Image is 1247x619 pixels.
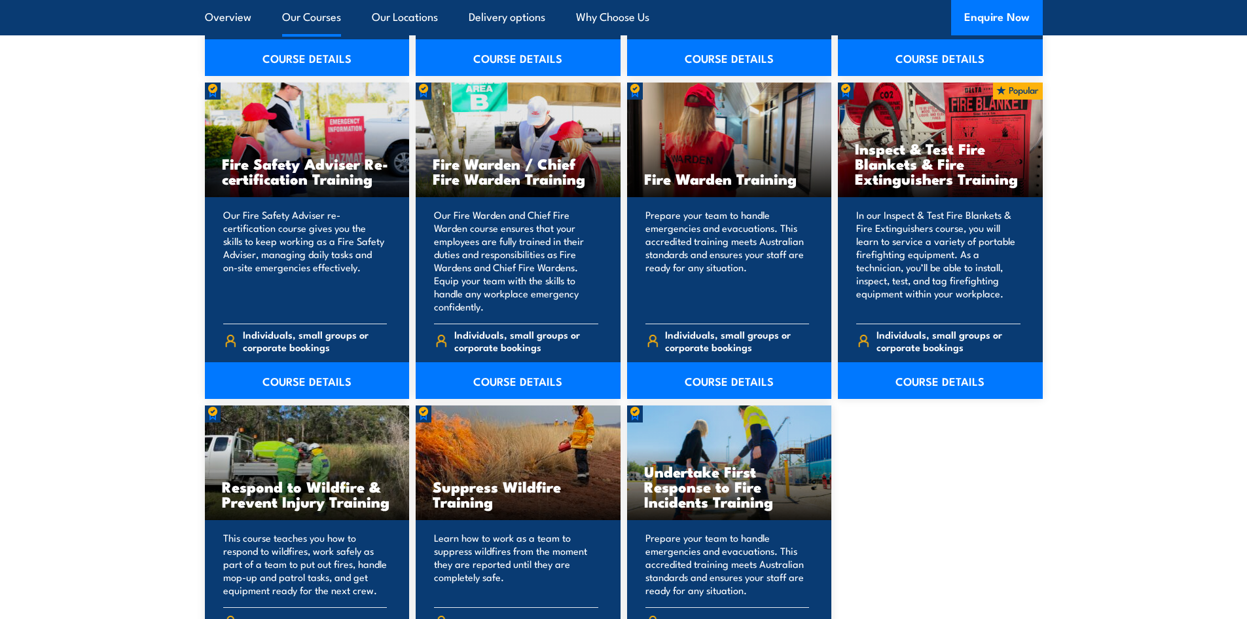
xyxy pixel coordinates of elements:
h3: Fire Safety Adviser Re-certification Training [222,156,393,186]
h3: Fire Warden Training [644,171,815,186]
a: COURSE DETAILS [205,39,410,76]
a: COURSE DETAILS [627,39,832,76]
h3: Respond to Wildfire & Prevent Injury Training [222,479,393,509]
a: COURSE DETAILS [627,362,832,399]
p: Prepare your team to handle emergencies and evacuations. This accredited training meets Australia... [645,531,810,597]
h3: Undertake First Response to Fire Incidents Training [644,464,815,509]
h3: Suppress Wildfire Training [433,479,604,509]
span: Individuals, small groups or corporate bookings [454,328,598,353]
h3: Inspect & Test Fire Blankets & Fire Extinguishers Training [855,141,1026,186]
p: Our Fire Warden and Chief Fire Warden course ensures that your employees are fully trained in the... [434,208,598,313]
span: Individuals, small groups or corporate bookings [243,328,387,353]
a: COURSE DETAILS [416,39,621,76]
p: Our Fire Safety Adviser re-certification course gives you the skills to keep working as a Fire Sa... [223,208,388,313]
a: COURSE DETAILS [205,362,410,399]
span: Individuals, small groups or corporate bookings [665,328,809,353]
p: Prepare your team to handle emergencies and evacuations. This accredited training meets Australia... [645,208,810,313]
a: COURSE DETAILS [416,362,621,399]
p: Learn how to work as a team to suppress wildfires from the moment they are reported until they ar... [434,531,598,597]
a: COURSE DETAILS [838,362,1043,399]
span: Individuals, small groups or corporate bookings [877,328,1021,353]
a: COURSE DETAILS [838,39,1043,76]
h3: Fire Warden / Chief Fire Warden Training [433,156,604,186]
p: This course teaches you how to respond to wildfires, work safely as part of a team to put out fir... [223,531,388,597]
p: In our Inspect & Test Fire Blankets & Fire Extinguishers course, you will learn to service a vari... [856,208,1021,313]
